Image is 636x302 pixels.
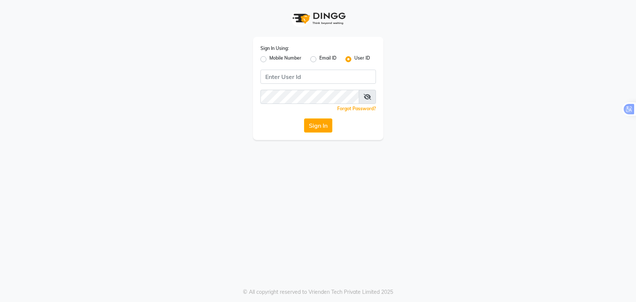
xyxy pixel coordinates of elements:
[269,55,301,64] label: Mobile Number
[260,70,376,84] input: Username
[319,55,336,64] label: Email ID
[304,118,332,133] button: Sign In
[260,45,289,52] label: Sign In Using:
[260,90,359,104] input: Username
[337,106,376,111] a: Forgot Password?
[288,7,348,29] img: logo1.svg
[354,55,370,64] label: User ID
